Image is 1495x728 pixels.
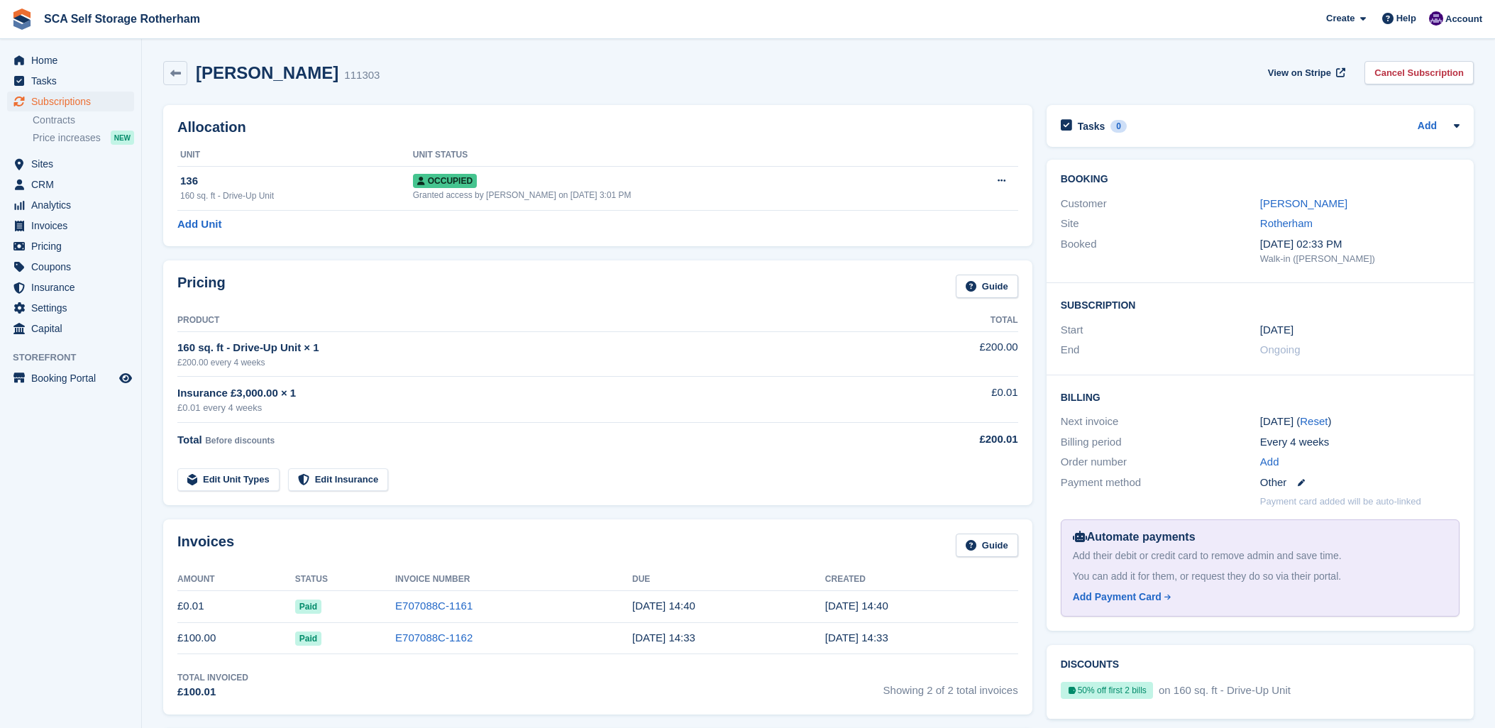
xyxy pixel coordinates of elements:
[7,195,134,215] a: menu
[177,401,888,415] div: £0.01 every 4 weeks
[1260,495,1421,509] p: Payment card added will be auto-linked
[1061,434,1260,451] div: Billing period
[7,154,134,174] a: menu
[117,370,134,387] a: Preview store
[1061,682,1153,699] div: 50% off first 2 bills
[180,189,413,202] div: 160 sq. ft - Drive-Up Unit
[177,275,226,298] h2: Pricing
[177,144,413,167] th: Unit
[295,568,395,591] th: Status
[177,534,234,557] h2: Invoices
[413,174,477,188] span: Occupied
[31,216,116,236] span: Invoices
[7,92,134,111] a: menu
[177,309,888,332] th: Product
[1073,529,1447,546] div: Automate payments
[1073,590,1442,605] a: Add Payment Card
[177,568,295,591] th: Amount
[1061,659,1460,671] h2: Discounts
[1061,236,1260,266] div: Booked
[111,131,134,145] div: NEW
[1260,197,1347,209] a: [PERSON_NAME]
[7,319,134,338] a: menu
[295,600,321,614] span: Paid
[33,130,134,145] a: Price increases NEW
[1260,454,1279,470] a: Add
[7,175,134,194] a: menu
[288,468,389,492] a: Edit Insurance
[1396,11,1416,26] span: Help
[1268,66,1331,80] span: View on Stripe
[1061,475,1260,491] div: Payment method
[1260,236,1460,253] div: [DATE] 02:33 PM
[1061,196,1260,212] div: Customer
[196,63,338,82] h2: [PERSON_NAME]
[31,195,116,215] span: Analytics
[31,277,116,297] span: Insurance
[1260,475,1460,491] div: Other
[177,385,888,402] div: Insurance £3,000.00 × 1
[1418,118,1437,135] a: Add
[7,71,134,91] a: menu
[1110,120,1127,133] div: 0
[31,298,116,318] span: Settings
[395,568,632,591] th: Invoice Number
[7,257,134,277] a: menu
[632,568,825,591] th: Due
[33,114,134,127] a: Contracts
[883,671,1018,700] span: Showing 2 of 2 total invoices
[7,277,134,297] a: menu
[31,175,116,194] span: CRM
[395,632,473,644] a: E707088C-1162
[1260,414,1460,430] div: [DATE] ( )
[177,119,1018,136] h2: Allocation
[1445,12,1482,26] span: Account
[888,309,1018,332] th: Total
[1061,322,1260,338] div: Start
[13,351,141,365] span: Storefront
[1260,252,1460,266] div: Walk-in ([PERSON_NAME])
[1364,61,1474,84] a: Cancel Subscription
[1429,11,1443,26] img: Kelly Neesham
[825,600,888,612] time: 2025-09-30 13:40:15 UTC
[11,9,33,30] img: stora-icon-8386f47178a22dfd0bd8f6a31ec36ba5ce8667c1dd55bd0f319d3a0aa187defe.svg
[177,356,888,369] div: £200.00 every 4 weeks
[1156,684,1291,696] span: on 160 sq. ft - Drive-Up Unit
[177,434,202,446] span: Total
[177,340,888,356] div: 160 sq. ft - Drive-Up Unit × 1
[1260,343,1301,355] span: Ongoing
[31,50,116,70] span: Home
[177,684,248,700] div: £100.01
[177,590,295,622] td: £0.01
[825,568,1018,591] th: Created
[177,671,248,684] div: Total Invoiced
[413,189,946,202] div: Granted access by [PERSON_NAME] on [DATE] 3:01 PM
[1061,454,1260,470] div: Order number
[1260,434,1460,451] div: Every 4 weeks
[33,131,101,145] span: Price increases
[1260,217,1313,229] a: Rotherham
[1061,342,1260,358] div: End
[31,368,116,388] span: Booking Portal
[632,632,695,644] time: 2025-10-01 13:33:40 UTC
[632,600,695,612] time: 2025-10-01 13:40:14 UTC
[888,331,1018,376] td: £200.00
[1300,415,1328,427] a: Reset
[1260,322,1293,338] time: 2025-09-30 00:00:00 UTC
[1073,590,1162,605] div: Add Payment Card
[205,436,275,446] span: Before discounts
[413,144,946,167] th: Unit Status
[295,632,321,646] span: Paid
[31,319,116,338] span: Capital
[7,216,134,236] a: menu
[825,632,888,644] time: 2025-09-30 13:33:41 UTC
[1326,11,1355,26] span: Create
[31,154,116,174] span: Sites
[180,173,413,189] div: 136
[177,468,280,492] a: Edit Unit Types
[31,92,116,111] span: Subscriptions
[1061,297,1460,311] h2: Subscription
[7,236,134,256] a: menu
[888,377,1018,423] td: £0.01
[1061,216,1260,232] div: Site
